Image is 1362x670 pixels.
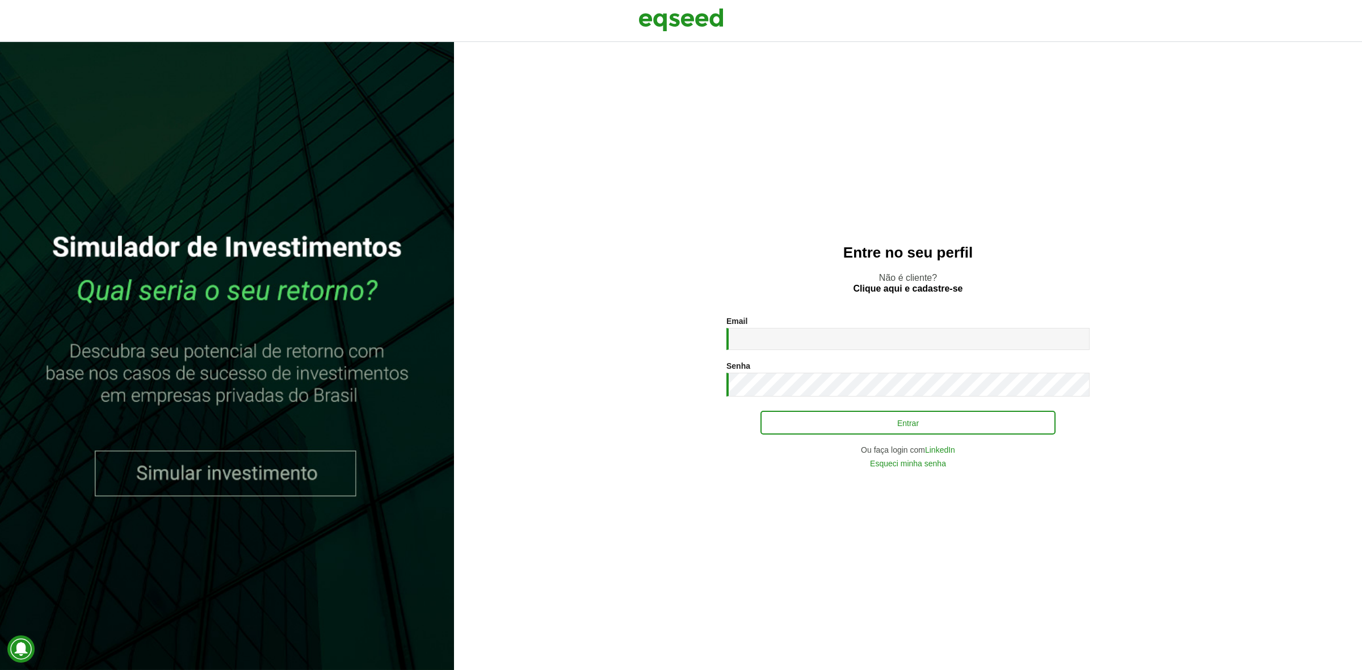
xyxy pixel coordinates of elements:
[477,245,1339,261] h2: Entre no seu perfil
[726,446,1090,454] div: Ou faça login com
[638,6,724,34] img: EqSeed Logo
[477,272,1339,294] p: Não é cliente?
[925,446,955,454] a: LinkedIn
[726,362,750,370] label: Senha
[854,284,963,293] a: Clique aqui e cadastre-se
[870,460,946,467] a: Esqueci minha senha
[726,317,747,325] label: Email
[760,411,1056,435] button: Entrar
